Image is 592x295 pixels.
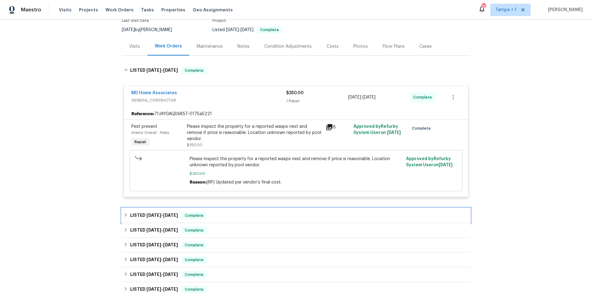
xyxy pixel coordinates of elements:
[146,257,161,262] span: [DATE]
[131,131,169,135] span: Interior Overall - Pests
[327,43,339,50] div: Costs
[122,208,470,223] div: LISTED [DATE]-[DATE]Complete
[163,257,178,262] span: [DATE]
[146,272,161,277] span: [DATE]
[237,43,249,50] div: Notes
[182,212,206,219] span: Complete
[286,98,348,104] div: 1 Repair
[286,91,304,95] span: $350.00
[182,257,206,263] span: Complete
[348,94,376,100] span: -
[132,139,149,145] span: Repair
[163,228,178,232] span: [DATE]
[130,286,178,293] h6: LISTED
[187,143,202,147] span: $350.00
[207,180,282,184] span: (RP) Updated per vendor’s final cost.
[163,287,178,291] span: [DATE]
[130,241,178,249] h6: LISTED
[146,243,178,247] span: -
[146,213,161,217] span: [DATE]
[353,124,401,135] span: Approved by Refurby System User on
[163,68,178,72] span: [DATE]
[130,256,178,264] h6: LISTED
[264,43,312,50] div: Condition Adjustments
[122,223,470,238] div: LISTED [DATE]-[DATE]Complete
[495,7,516,13] span: Tampa + 1
[413,94,434,100] span: Complete
[182,272,206,278] span: Complete
[190,156,403,168] span: Please inspect the property for a reported wasps nest and remove if price is reasonable. Location...
[182,227,206,233] span: Complete
[240,28,253,32] span: [DATE]
[59,7,72,13] span: Visits
[187,123,322,142] div: Please inspect the property for a reported wasps nest and remove if price is reasonable. Location...
[226,28,239,32] span: [DATE]
[383,43,405,50] div: Floor Plans
[481,4,486,10] div: 72
[197,43,223,50] div: Maintenance
[130,212,178,219] h6: LISTED
[353,43,368,50] div: Photos
[163,272,178,277] span: [DATE]
[182,242,206,248] span: Complete
[122,26,179,34] div: by [PERSON_NAME]
[122,61,470,80] div: LISTED [DATE]-[DATE]Complete
[131,111,154,117] b: Reference:
[131,91,177,95] a: MD Home Associates
[146,257,178,262] span: -
[146,228,178,232] span: -
[141,8,154,12] span: Tasks
[105,7,134,13] span: Work Orders
[212,28,282,32] span: Listed
[79,7,98,13] span: Projects
[122,267,470,282] div: LISTED [DATE]-[DATE]Complete
[146,228,161,232] span: [DATE]
[130,271,178,278] h6: LISTED
[212,19,226,22] span: Project
[124,108,468,119] div: 71JAYGAQD6K5T-0175a5221
[363,95,376,99] span: [DATE]
[258,28,282,32] span: Complete
[155,43,182,49] div: Work Orders
[146,287,161,291] span: [DATE]
[387,131,401,135] span: [DATE]
[122,28,135,32] span: [DATE]
[163,243,178,247] span: [DATE]
[146,287,178,291] span: -
[146,68,178,72] span: -
[146,272,178,277] span: -
[419,43,432,50] div: Cases
[182,67,206,74] span: Complete
[190,171,403,177] span: $350.00
[131,97,286,103] span: GENERAL_CONTRACTOR
[161,7,185,13] span: Properties
[122,253,470,267] div: LISTED [DATE]-[DATE]Complete
[545,7,583,13] span: [PERSON_NAME]
[122,238,470,253] div: LISTED [DATE]-[DATE]Complete
[406,157,453,167] span: Approved by Refurby System User on
[163,213,178,217] span: [DATE]
[130,227,178,234] h6: LISTED
[226,28,253,32] span: -
[21,7,41,13] span: Maestro
[193,7,233,13] span: Geo Assignments
[146,243,161,247] span: [DATE]
[326,123,350,131] div: 8
[190,180,207,184] span: Reason:
[348,95,361,99] span: [DATE]
[146,213,178,217] span: -
[182,286,206,293] span: Complete
[131,124,157,129] span: Pest present
[130,67,178,74] h6: LISTED
[129,43,140,50] div: Visits
[122,19,149,22] span: Last Visit Date
[146,68,161,72] span: [DATE]
[412,125,433,131] span: Complete
[439,163,453,167] span: [DATE]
